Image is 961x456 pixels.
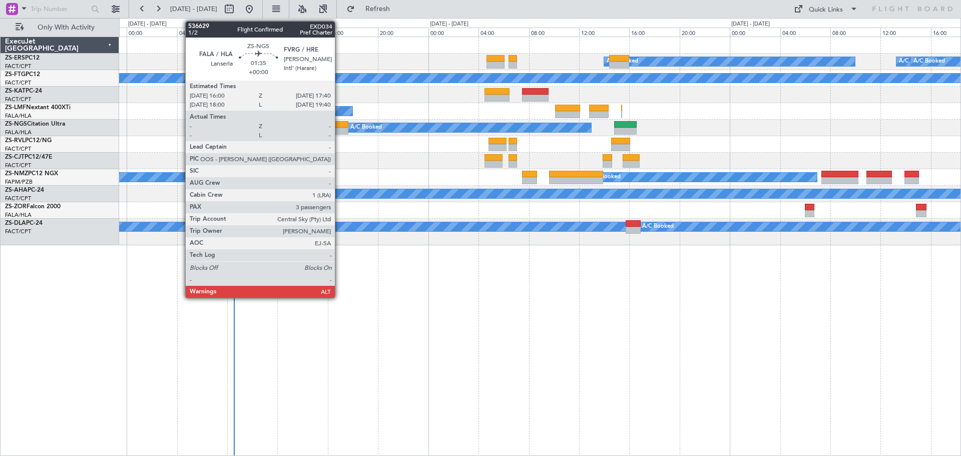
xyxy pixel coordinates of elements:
span: ZS-ERS [5,55,25,61]
div: 12:00 [277,28,327,37]
span: ZS-LMF [5,105,26,111]
a: ZS-LMFNextant 400XTi [5,105,71,111]
div: 08:00 [227,28,277,37]
div: 12:00 [880,28,930,37]
a: ZS-NGSCitation Ultra [5,121,65,127]
div: [DATE] - [DATE] [128,20,167,29]
a: FACT/CPT [5,228,31,235]
a: FACT/CPT [5,195,31,202]
a: FALA/HLA [5,211,32,219]
button: Quick Links [789,1,863,17]
div: A/C Booked [589,170,621,185]
button: Refresh [342,1,402,17]
div: 20:00 [680,28,730,37]
div: Quick Links [809,5,843,15]
a: FALA/HLA [5,129,32,136]
div: 08:00 [529,28,579,37]
a: ZS-ERSPC12 [5,55,40,61]
span: Only With Activity [26,24,106,31]
a: FACT/CPT [5,145,31,153]
div: A/C Booked [913,54,945,69]
span: ZS-NMZ [5,171,28,177]
a: ZS-DLAPC-24 [5,220,43,226]
div: 08:00 [830,28,880,37]
span: ZS-ZOR [5,204,27,210]
span: ZS-AHA [5,187,28,193]
a: ZS-AHAPC-24 [5,187,44,193]
div: [DATE] - [DATE] [430,20,468,29]
input: Trip Number [31,2,88,17]
div: 12:00 [579,28,629,37]
span: ZS-DLA [5,220,26,226]
span: Refresh [357,6,399,13]
div: 00:00 [127,28,177,37]
a: FALA/HLA [5,112,32,120]
span: ZS-CJT [5,154,25,160]
div: 04:00 [177,28,227,37]
div: 20:00 [378,28,428,37]
a: FACT/CPT [5,162,31,169]
div: A/C Unavailable [230,104,271,119]
a: FACT/CPT [5,79,31,87]
a: ZS-CJTPC12/47E [5,154,52,160]
span: ZS-NGS [5,121,27,127]
a: ZS-FTGPC12 [5,72,40,78]
a: FACT/CPT [5,63,31,70]
a: ZS-ZORFalcon 2000 [5,204,61,210]
div: 04:00 [478,28,529,37]
div: A/C Booked [295,186,326,201]
button: Only With Activity [11,20,109,36]
span: ZS-KAT [5,88,26,94]
a: ZS-RVLPC12/NG [5,138,52,144]
span: ZS-FTG [5,72,26,78]
div: A/C Booked [350,120,382,135]
div: 16:00 [328,28,378,37]
a: ZS-NMZPC12 NGX [5,171,58,177]
div: [DATE] - [DATE] [731,20,770,29]
div: A/C Booked [607,54,638,69]
div: 04:00 [780,28,830,37]
div: 00:00 [428,28,478,37]
div: A/C Booked [239,71,271,86]
a: ZS-KATPC-24 [5,88,42,94]
span: ZS-RVL [5,138,25,144]
div: A/C Booked [642,219,674,234]
a: FACT/CPT [5,96,31,103]
div: 16:00 [629,28,679,37]
div: A/C Booked [899,54,930,69]
div: 00:00 [730,28,780,37]
a: FAPM/PZB [5,178,33,186]
span: [DATE] - [DATE] [170,5,217,14]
